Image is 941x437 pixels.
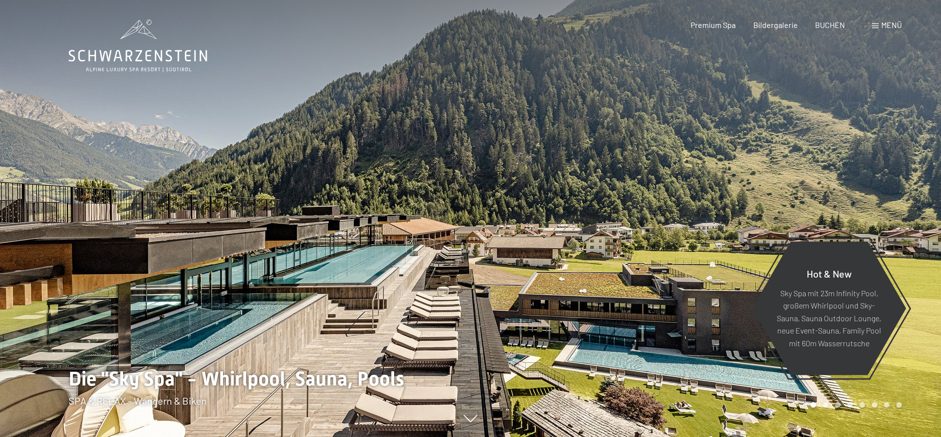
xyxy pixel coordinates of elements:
div: Carousel Page 4 [847,402,853,408]
div: Carousel Page 7 [884,402,890,408]
div: Carousel Page 2 [823,402,828,408]
div: Carousel Pagination [807,402,902,408]
a: Premium Spa [691,20,736,29]
div: Carousel Page 1 (Current Slide) [811,402,816,408]
a: Bildergalerie [753,20,798,29]
a: Hot & New Sky Spa mit 23m Infinity Pool, großem Whirlpool und Sky-Sauna, Sauna Outdoor Lounge, ne... [751,241,907,376]
span: Hot & New [807,267,852,279]
div: Carousel Page 3 [835,402,841,408]
div: Carousel Page 8 [896,402,902,408]
a: BUCHEN [815,20,845,29]
div: Carousel Page 6 [872,402,877,408]
p: Sky Spa mit 23m Infinity Pool, großem Whirlpool und Sky-Sauna, Sauna Outdoor Lounge, neue Event-S... [776,286,882,349]
span: Menü [881,20,902,29]
div: Carousel Page 5 [860,402,865,408]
